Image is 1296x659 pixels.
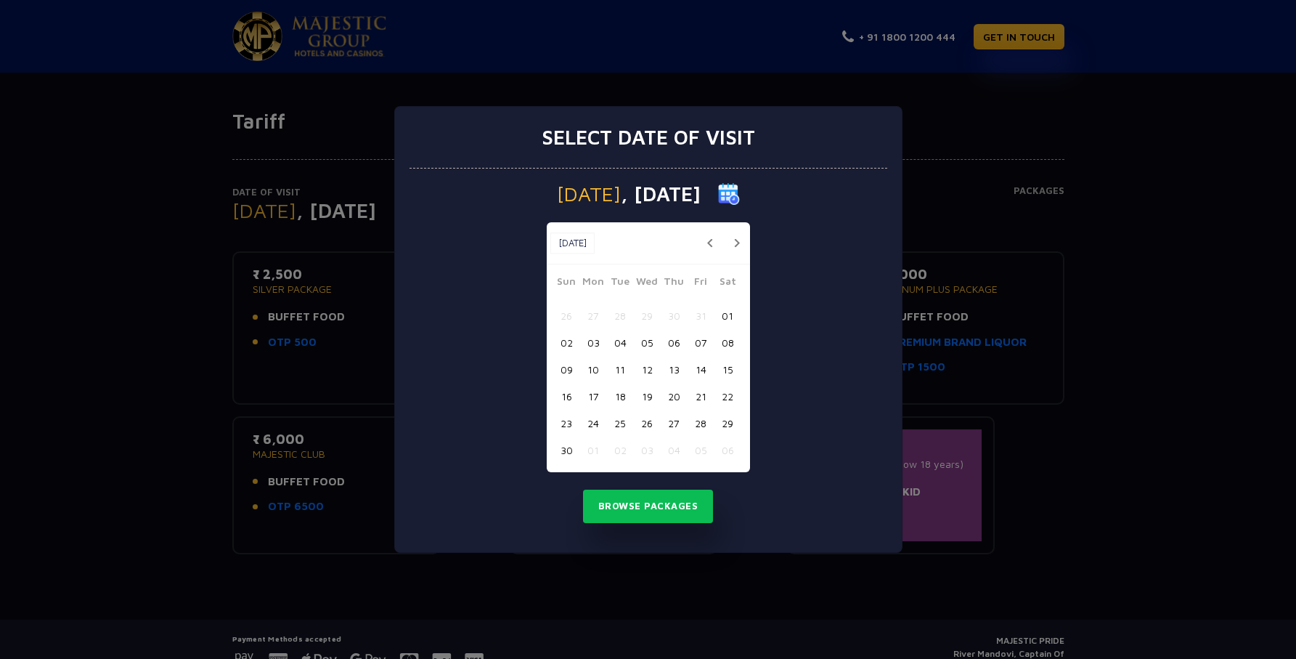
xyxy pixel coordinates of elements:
button: 03 [634,437,661,464]
button: 04 [661,437,688,464]
button: 13 [661,356,688,383]
button: 26 [553,302,580,329]
span: Mon [580,273,607,294]
button: 14 [688,356,714,383]
button: 23 [553,410,580,437]
button: 05 [634,329,661,356]
button: 05 [688,437,714,464]
button: 04 [607,329,634,356]
button: 22 [714,383,741,410]
img: calender icon [718,183,740,205]
span: , [DATE] [621,184,701,204]
span: Sun [553,273,580,294]
button: 24 [580,410,607,437]
button: 03 [580,329,607,356]
button: 30 [661,302,688,329]
button: 01 [580,437,607,464]
button: 28 [688,410,714,437]
span: Thu [661,273,688,294]
span: [DATE] [557,184,621,204]
button: 01 [714,302,741,329]
button: Browse Packages [583,490,714,523]
button: 15 [714,356,741,383]
button: 06 [661,329,688,356]
button: 31 [688,302,714,329]
button: 26 [634,410,661,437]
button: [DATE] [550,233,595,254]
button: 10 [580,356,607,383]
button: 07 [688,329,714,356]
span: Fri [688,273,714,294]
button: 17 [580,383,607,410]
button: 21 [688,383,714,410]
h3: Select date of visit [542,125,755,150]
button: 29 [714,410,741,437]
button: 27 [580,302,607,329]
span: Sat [714,273,741,294]
button: 08 [714,329,741,356]
button: 30 [553,437,580,464]
button: 11 [607,356,634,383]
button: 28 [607,302,634,329]
button: 25 [607,410,634,437]
span: Tue [607,273,634,294]
button: 06 [714,437,741,464]
span: Wed [634,273,661,294]
button: 09 [553,356,580,383]
button: 18 [607,383,634,410]
button: 02 [553,329,580,356]
button: 29 [634,302,661,329]
button: 20 [661,383,688,410]
button: 19 [634,383,661,410]
button: 16 [553,383,580,410]
button: 27 [661,410,688,437]
button: 02 [607,437,634,464]
button: 12 [634,356,661,383]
